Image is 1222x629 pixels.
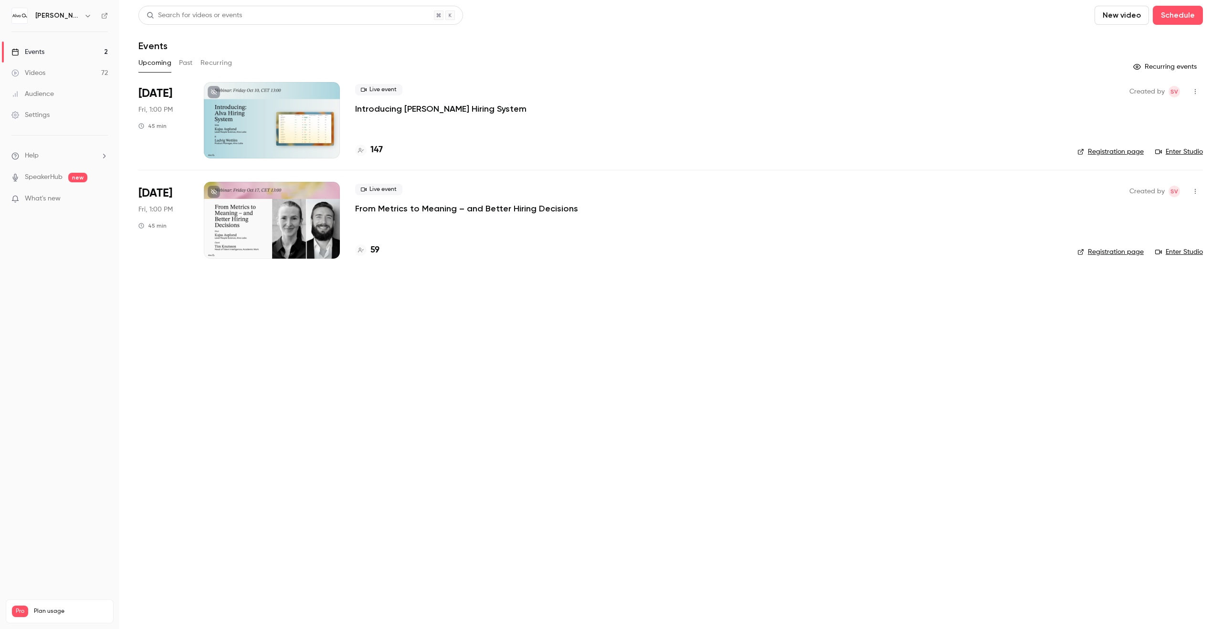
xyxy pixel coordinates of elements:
span: Plan usage [34,608,107,615]
span: new [68,173,87,182]
button: New video [1095,6,1149,25]
span: What's new [25,194,61,204]
span: Fri, 1:00 PM [138,205,173,214]
h4: 59 [370,244,379,257]
a: 147 [355,144,383,157]
h6: [PERSON_NAME] Labs [35,11,80,21]
div: Oct 10 Fri, 1:00 PM (Europe/Stockholm) [138,82,189,158]
span: Pro [12,606,28,617]
a: Registration page [1077,247,1144,257]
a: Registration page [1077,147,1144,157]
li: help-dropdown-opener [11,151,108,161]
div: Events [11,47,44,57]
a: Introducing [PERSON_NAME] Hiring System [355,103,527,115]
div: Audience [11,89,54,99]
span: Sara Vinell [1169,86,1180,97]
img: Alva Labs [12,8,27,23]
button: Recurring [200,55,232,71]
h1: Events [138,40,168,52]
div: Oct 17 Fri, 1:00 PM (Europe/Stockholm) [138,182,189,258]
span: [DATE] [138,186,172,201]
div: Search for videos or events [147,10,242,21]
span: [DATE] [138,86,172,101]
button: Schedule [1153,6,1203,25]
span: Fri, 1:00 PM [138,105,173,115]
a: 59 [355,244,379,257]
a: Enter Studio [1155,147,1203,157]
button: Past [179,55,193,71]
a: Enter Studio [1155,247,1203,257]
div: Settings [11,110,50,120]
span: Live event [355,184,402,195]
div: Videos [11,68,45,78]
button: Upcoming [138,55,171,71]
span: Sara Vinell [1169,186,1180,197]
div: 45 min [138,122,167,130]
span: Live event [355,84,402,95]
span: SV [1170,86,1178,97]
span: Created by [1129,186,1165,197]
a: SpeakerHub [25,172,63,182]
div: 45 min [138,222,167,230]
span: Help [25,151,39,161]
a: From Metrics to Meaning – and Better Hiring Decisions [355,203,578,214]
h4: 147 [370,144,383,157]
span: SV [1170,186,1178,197]
button: Recurring events [1129,59,1203,74]
span: Created by [1129,86,1165,97]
